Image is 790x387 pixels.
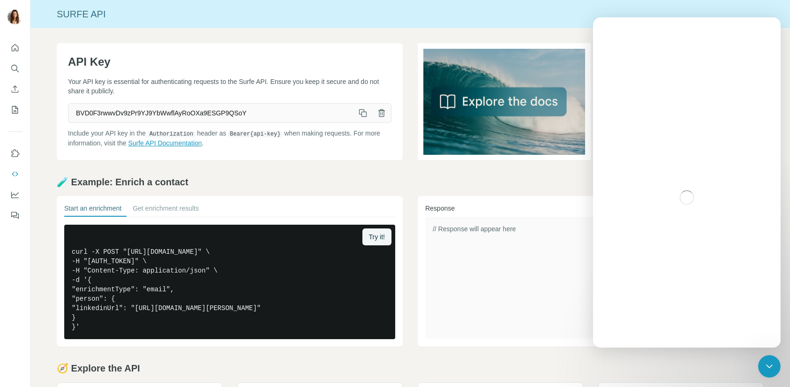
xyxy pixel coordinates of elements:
span: BVD0F3rwwvDv9zPr9YJ9YbWwflAyRoOXa9ESGP9QSoY [68,105,354,121]
button: Feedback [8,207,23,224]
h2: 🧭 Explore the API [57,362,764,375]
img: Avatar [8,9,23,24]
span: // Response will appear here [433,225,516,233]
iframe: Intercom live chat [758,355,781,378]
h1: API Key [68,54,391,69]
button: Search [8,60,23,77]
span: Try it! [369,232,385,242]
div: Surfe API [30,8,790,21]
button: Quick start [8,39,23,56]
h2: 🧪 Example: Enrich a contact [57,175,764,189]
button: Start an enrichment [64,204,121,217]
a: Surfe API Documentation [128,139,202,147]
code: Authorization [148,131,196,137]
iframe: To enrich screen reader interactions, please activate Accessibility in Grammarly extension settings [593,17,781,348]
code: Bearer {api-key} [228,131,282,137]
button: Use Surfe API [8,166,23,182]
button: Enrich CSV [8,81,23,98]
button: Use Surfe on LinkedIn [8,145,23,162]
button: Get enrichment results [133,204,199,217]
pre: curl -X POST "[URL][DOMAIN_NAME]" \ -H "[AUTH_TOKEN]" \ -H "Content-Type: application/json" \ -d ... [64,225,395,339]
button: Dashboard [8,186,23,203]
p: Your API key is essential for authenticating requests to the Surfe API. Ensure you keep it secure... [68,77,391,96]
h3: Response [425,204,756,213]
p: Include your API key in the header as when making requests. For more information, visit the . [68,129,391,148]
button: My lists [8,101,23,118]
button: Try it! [362,228,391,245]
